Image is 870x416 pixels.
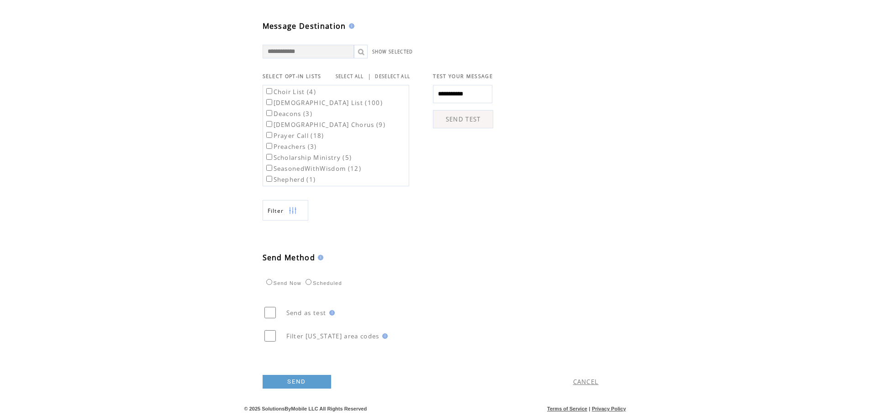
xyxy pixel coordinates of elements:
[573,378,599,386] a: CANCEL
[266,110,272,116] input: Deacons (3)
[375,74,410,79] a: DESELECT ALL
[286,332,380,340] span: Filter [US_STATE] area codes
[266,99,272,105] input: [DEMOGRAPHIC_DATA] List (100)
[266,88,272,94] input: Choir List (4)
[336,74,364,79] a: SELECT ALL
[264,280,301,286] label: Send Now
[266,132,272,138] input: Prayer Call (18)
[264,164,362,173] label: SeasonedWithWisdom (12)
[266,143,272,149] input: Preachers (3)
[372,49,413,55] a: SHOW SELECTED
[264,121,386,129] label: [DEMOGRAPHIC_DATA] Chorus (9)
[315,255,323,260] img: help.gif
[266,165,272,171] input: SeasonedWithWisdom (12)
[289,200,297,221] img: filters.png
[268,207,284,215] span: Show filters
[266,176,272,182] input: Shepherd (1)
[266,121,272,127] input: [DEMOGRAPHIC_DATA] Chorus (9)
[306,279,311,285] input: Scheduled
[264,132,324,140] label: Prayer Call (18)
[589,406,590,411] span: |
[263,375,331,389] a: SEND
[346,23,354,29] img: help.gif
[547,406,587,411] a: Terms of Service
[433,73,493,79] span: TEST YOUR MESSAGE
[380,333,388,339] img: help.gif
[303,280,342,286] label: Scheduled
[264,142,317,151] label: Preachers (3)
[264,110,313,118] label: Deacons (3)
[263,73,322,79] span: SELECT OPT-IN LISTS
[368,72,371,80] span: |
[264,88,316,96] label: Choir List (4)
[266,279,272,285] input: Send Now
[327,310,335,316] img: help.gif
[263,253,316,263] span: Send Method
[286,309,327,317] span: Send as test
[264,153,352,162] label: Scholarship Ministry (5)
[263,21,346,31] span: Message Destination
[264,99,383,107] label: [DEMOGRAPHIC_DATA] List (100)
[244,406,367,411] span: © 2025 SolutionsByMobile LLC All Rights Reserved
[264,175,316,184] label: Shepherd (1)
[266,154,272,160] input: Scholarship Ministry (5)
[433,110,493,128] a: SEND TEST
[592,406,626,411] a: Privacy Policy
[263,200,308,221] a: Filter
